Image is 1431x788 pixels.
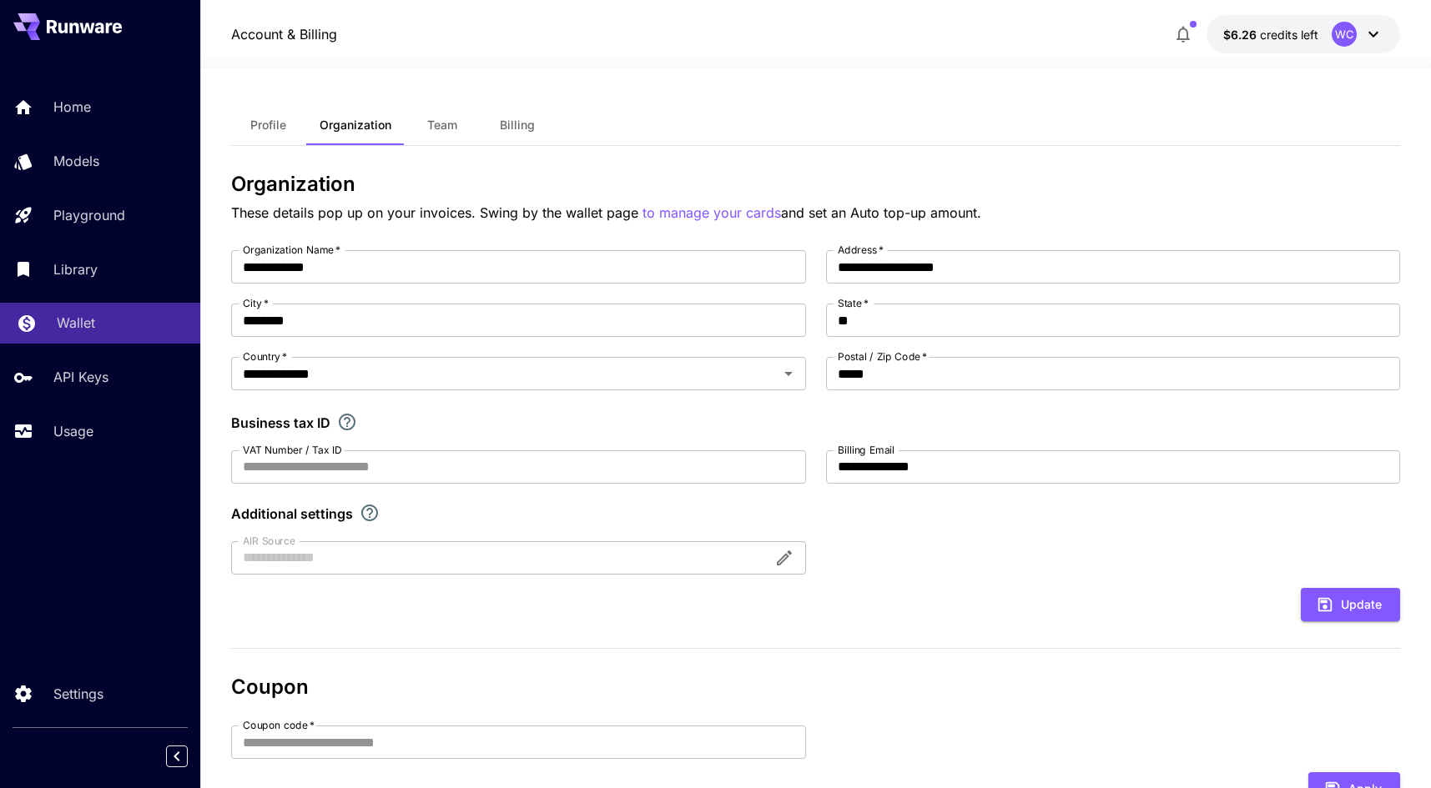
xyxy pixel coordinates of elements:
span: Organization [320,118,391,133]
p: Playground [53,205,125,225]
div: WC [1332,22,1357,47]
h3: Organization [231,173,1400,196]
label: State [838,296,869,310]
button: Collapse sidebar [166,745,188,767]
button: to manage your cards [642,203,781,223]
span: Billing [500,118,535,133]
label: Country [243,349,287,364]
button: $6.2609WC [1207,15,1400,53]
label: Address [838,243,884,257]
p: Business tax ID [231,413,330,433]
nav: breadcrumb [231,24,337,44]
p: Wallet [57,313,95,333]
span: and set an Auto top-up amount. [781,204,981,221]
span: These details pop up on your invoices. Swing by the wallet page [231,204,642,221]
h3: Coupon [231,675,1400,699]
button: Open [777,362,800,385]
label: Postal / Zip Code [838,349,927,364]
a: Account & Billing [231,24,337,44]
div: Collapse sidebar [179,741,200,771]
p: Library [53,259,98,279]
p: Home [53,97,91,117]
p: Models [53,151,99,171]
label: Coupon code [243,718,315,732]
button: Update [1301,588,1400,622]
label: VAT Number / Tax ID [243,443,342,457]
p: Settings [53,684,103,704]
label: Organization Name [243,243,340,257]
p: Usage [53,421,93,441]
span: credits left [1260,28,1318,42]
label: City [243,296,269,310]
p: Additional settings [231,504,353,524]
svg: Explore additional customization settings [360,503,380,523]
span: Profile [250,118,286,133]
div: $6.2609 [1223,26,1318,43]
svg: If you are a business tax registrant, please enter your business tax ID here. [337,412,357,432]
span: $6.26 [1223,28,1260,42]
span: Team [427,118,457,133]
p: API Keys [53,367,108,387]
label: AIR Source [243,534,295,548]
label: Billing Email [838,443,894,457]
